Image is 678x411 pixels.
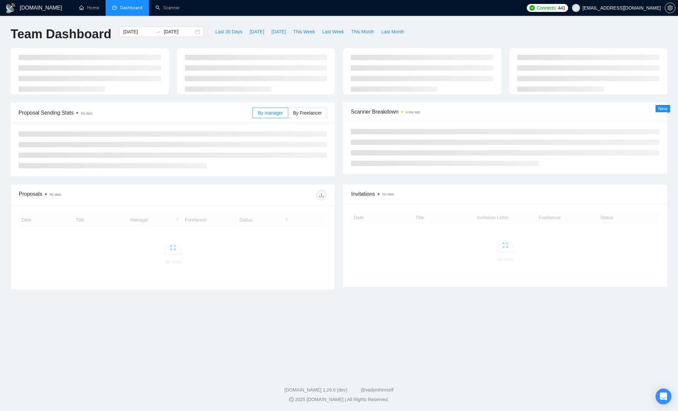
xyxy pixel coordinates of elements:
[112,5,117,10] span: dashboard
[215,28,242,35] span: Last 30 Days
[271,28,286,35] span: [DATE]
[5,3,16,14] img: logo
[250,28,264,35] span: [DATE]
[665,5,675,11] a: setting
[293,28,315,35] span: This Week
[351,108,660,116] span: Scanner Breakdown
[574,6,578,10] span: user
[246,26,268,37] button: [DATE]
[319,26,348,37] button: Last Week
[378,26,408,37] button: Last Month
[658,106,667,111] span: New
[289,397,294,402] span: copyright
[348,26,378,37] button: This Month
[665,3,675,13] button: setting
[558,4,565,12] span: 441
[156,29,161,34] span: swap-right
[268,26,289,37] button: [DATE]
[665,5,675,11] span: setting
[351,190,659,198] span: Invitations
[19,190,173,200] div: Proposals
[212,26,246,37] button: Last 30 Days
[123,28,153,35] input: Start date
[381,28,404,35] span: Last Month
[289,26,319,37] button: This Week
[5,396,673,403] div: 2025 [DOMAIN_NAME] | All Rights Reserved.
[322,28,344,35] span: Last Week
[360,387,393,393] a: @vadymhimself
[406,110,420,114] time: a day ago
[156,29,161,34] span: to
[258,110,283,116] span: By manager
[18,109,253,117] span: Proposal Sending Stats
[81,112,92,115] span: No data
[120,5,142,11] span: Dashboard
[529,5,535,11] img: upwork-logo.png
[155,5,180,11] a: searchScanner
[164,28,194,35] input: End date
[11,26,111,42] h1: Team Dashboard
[537,4,557,12] span: Connects:
[50,193,61,196] span: No data
[293,110,322,116] span: By Freelancer
[285,387,348,393] a: [DOMAIN_NAME] 1.26.0 (dev)
[382,192,394,196] span: No data
[351,28,374,35] span: This Month
[79,5,99,11] a: homeHome
[656,389,671,404] div: Open Intercom Messenger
